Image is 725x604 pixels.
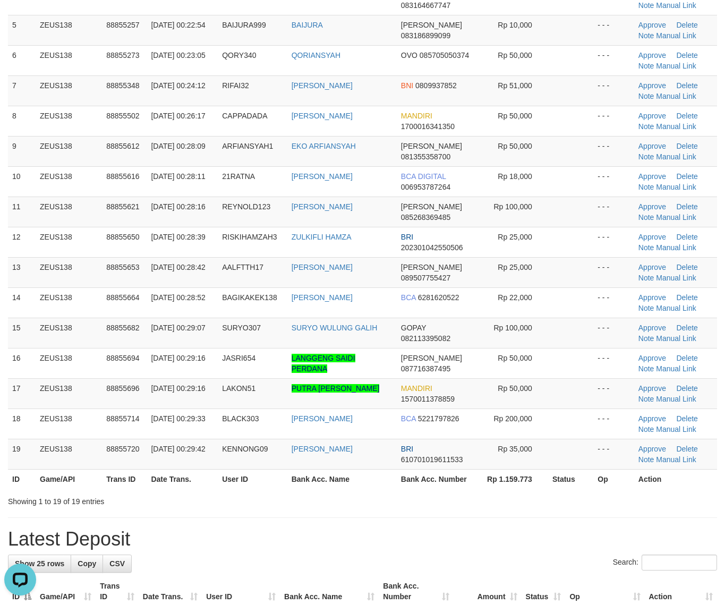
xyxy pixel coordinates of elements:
[401,51,417,59] span: OVO
[401,213,450,222] span: Copy 085268369485 to clipboard
[676,51,697,59] a: Delete
[613,555,717,571] label: Search:
[676,233,697,241] a: Delete
[106,81,139,90] span: 88855348
[477,469,548,489] th: Rp 1.159.773
[676,263,697,271] a: Delete
[656,334,696,343] a: Manual Link
[8,409,36,439] td: 18
[36,287,102,318] td: ZEUS138
[36,166,102,197] td: ZEUS138
[401,112,432,120] span: MANDIRI
[638,293,666,302] a: Approve
[638,152,654,161] a: Note
[36,15,102,45] td: ZEUS138
[593,166,634,197] td: - - -
[401,263,462,271] span: [PERSON_NAME]
[151,51,205,59] span: [DATE] 00:23:05
[222,172,255,181] span: 21RATNA
[222,112,267,120] span: CAPPADADA
[401,354,462,362] span: [PERSON_NAME]
[36,348,102,378] td: ZEUS138
[401,122,455,131] span: Copy 1700016341350 to clipboard
[71,555,103,573] a: Copy
[676,324,697,332] a: Delete
[638,455,654,464] a: Note
[638,243,654,252] a: Note
[106,21,139,29] span: 88855257
[656,274,696,282] a: Manual Link
[292,202,353,211] a: [PERSON_NAME]
[151,142,205,150] span: [DATE] 00:28:09
[656,122,696,131] a: Manual Link
[638,233,666,241] a: Approve
[106,142,139,150] span: 88855612
[287,469,397,489] th: Bank Acc. Name
[656,183,696,191] a: Manual Link
[498,293,532,302] span: Rp 22,000
[151,202,205,211] span: [DATE] 00:28:16
[498,142,532,150] span: Rp 50,000
[638,395,654,403] a: Note
[593,257,634,287] td: - - -
[8,469,36,489] th: ID
[8,227,36,257] td: 12
[638,142,666,150] a: Approve
[593,348,634,378] td: - - -
[593,439,634,469] td: - - -
[418,293,459,302] span: Copy 6281620522 to clipboard
[8,439,36,469] td: 19
[222,384,255,393] span: LAKON51
[151,445,205,453] span: [DATE] 00:29:42
[222,21,266,29] span: BAIJURA999
[638,274,654,282] a: Note
[147,469,218,489] th: Date Trans.
[415,81,457,90] span: Copy 0809937852 to clipboard
[292,445,353,453] a: [PERSON_NAME]
[676,202,697,211] a: Delete
[498,172,532,181] span: Rp 18,000
[222,233,277,241] span: RISKIHAMZAH3
[292,142,356,150] a: EKO ARFIANSYAH
[222,263,263,271] span: AALFTTH17
[498,384,532,393] span: Rp 50,000
[292,21,323,29] a: BAIJURA
[8,492,294,507] div: Showing 1 to 19 of 19 entries
[401,384,432,393] span: MANDIRI
[151,172,205,181] span: [DATE] 00:28:11
[593,15,634,45] td: - - -
[292,81,353,90] a: [PERSON_NAME]
[401,152,450,161] span: Copy 081355358700 to clipboard
[36,409,102,439] td: ZEUS138
[638,112,666,120] a: Approve
[292,293,353,302] a: [PERSON_NAME]
[656,425,696,433] a: Manual Link
[638,364,654,373] a: Note
[401,274,450,282] span: Copy 089507755427 to clipboard
[222,445,268,453] span: KENNONG09
[401,324,426,332] span: GOPAY
[151,112,205,120] span: [DATE] 00:26:17
[36,75,102,106] td: ZEUS138
[292,384,380,393] a: PUTRA [PERSON_NAME]
[106,293,139,302] span: 88855664
[8,378,36,409] td: 17
[498,21,532,29] span: Rp 10,000
[638,51,666,59] a: Approve
[109,559,125,568] span: CSV
[401,21,462,29] span: [PERSON_NAME]
[638,1,654,10] a: Note
[638,414,666,423] a: Approve
[8,257,36,287] td: 13
[36,197,102,227] td: ZEUS138
[106,202,139,211] span: 88855621
[106,354,139,362] span: 88855694
[401,395,455,403] span: Copy 1570011378859 to clipboard
[401,445,413,453] span: BRI
[4,4,36,36] button: Open LiveChat chat widget
[106,51,139,59] span: 88855273
[218,469,287,489] th: User ID
[36,227,102,257] td: ZEUS138
[292,112,353,120] a: [PERSON_NAME]
[401,31,450,40] span: Copy 083186899099 to clipboard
